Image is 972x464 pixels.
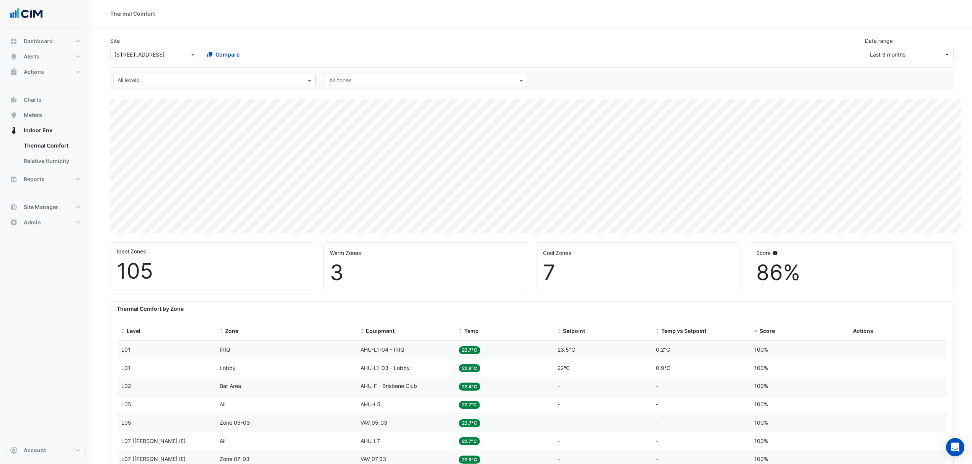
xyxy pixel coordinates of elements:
span: VAV_07_03 [360,456,386,462]
div: Ideal Zones [117,247,308,255]
div: 105 [117,258,308,284]
span: 100% [754,401,768,407]
app-icon: Admin [10,219,18,226]
span: L07 (NABERS IE) [121,438,186,444]
app-icon: Indoor Env [10,127,18,134]
span: Lobby [220,365,236,371]
button: Indoor Env [6,123,86,138]
button: Charts [6,92,86,107]
span: 0.9°C [656,365,670,371]
button: Dashboard [6,34,86,49]
span: Level [127,328,140,334]
span: L07 (NABERS IE) [121,456,186,462]
span: 23.7°C [459,419,480,427]
span: 100% [754,419,768,426]
span: Compare [215,50,240,58]
span: Actions [24,68,44,76]
span: 22.4°C [459,383,480,391]
div: Score [756,249,947,257]
span: - [558,438,560,444]
span: 100% [754,346,768,353]
span: - [656,456,658,462]
span: AHU-F - Brisbane Club [360,383,417,389]
span: - [558,456,560,462]
button: Actions [6,64,86,79]
span: Alerts [24,53,39,60]
span: 23.7°C [459,346,480,354]
span: IRIQ [220,346,230,353]
span: Admin [24,219,41,226]
span: 100% [754,383,768,389]
span: L01 [121,365,130,371]
span: - [656,419,658,426]
span: Temp vs Setpoint [661,328,706,334]
app-icon: Actions [10,68,18,76]
div: Indoor Env [6,138,86,172]
app-icon: Reports [10,175,18,183]
span: Meters [24,111,42,119]
span: AHU-L1-03 - Lobby [360,365,410,371]
span: Indoor Env [24,127,52,134]
label: Date range [865,37,893,45]
app-icon: Meters [10,111,18,119]
a: Relative Humidity [18,153,86,169]
span: - [656,383,658,389]
span: Charts [24,96,41,104]
div: 3 [330,260,521,286]
button: Account [6,443,86,458]
span: 0.2°C [656,346,670,353]
span: - [656,401,658,407]
span: 100% [754,438,768,444]
span: Reports [24,175,44,183]
span: 23.5°C [558,346,575,353]
span: - [558,419,560,426]
span: Zone 07-03 [220,456,250,462]
span: Actions [853,328,873,334]
div: All levels [116,76,139,86]
span: - [656,438,658,444]
span: Temp [464,328,479,334]
span: AHU-L5 [360,401,380,407]
span: Bar Area [220,383,241,389]
app-icon: Charts [10,96,18,104]
span: Setpoint [563,328,585,334]
div: 7 [543,260,734,286]
span: 22.9°C [459,364,480,372]
button: Meters [6,107,86,123]
button: Reports [6,172,86,187]
b: Thermal Comfort by Zone [117,305,184,312]
button: Compare [202,48,245,61]
div: 86% [756,260,947,286]
span: L05 [121,401,131,407]
span: Equipment [366,328,395,334]
button: Site Manager [6,200,86,215]
span: Zone [225,328,238,334]
a: Thermal Comfort [18,138,86,153]
span: - [558,383,560,389]
span: Score [760,328,775,334]
span: Dashboard [24,37,53,45]
span: Zone 05-03 [220,419,250,426]
button: Last 3 months [865,48,954,61]
span: 22.7°C [459,401,480,409]
app-icon: Site Manager [10,203,18,211]
span: L01 [121,346,130,353]
span: 22°C [558,365,570,371]
div: Thermal Comfort [110,10,155,18]
span: L02 [121,383,131,389]
span: AHU-L1-04 - IRIQ [360,346,404,353]
span: Account [24,446,46,454]
span: AHU-L7 [360,438,380,444]
div: Cool Zones [543,249,734,257]
span: 100% [754,365,768,371]
app-icon: Alerts [10,53,18,60]
button: Alerts [6,49,86,64]
span: L05 [121,419,131,426]
span: All [220,401,225,407]
span: 22.7°C [459,437,480,445]
img: Company Logo [9,6,44,21]
div: Open Intercom Messenger [946,438,964,456]
span: All [220,438,225,444]
span: VAV_05_03 [360,419,387,426]
div: All zones [328,76,351,86]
